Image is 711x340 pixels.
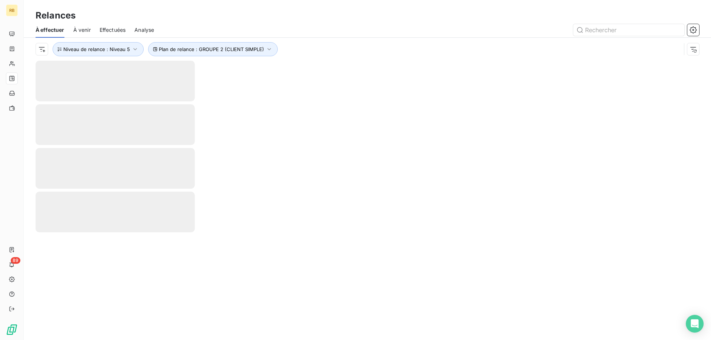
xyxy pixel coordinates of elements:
[134,26,154,34] span: Analyse
[53,42,144,56] button: Niveau de relance : Niveau 5
[6,324,18,336] img: Logo LeanPay
[159,46,264,52] span: Plan de relance : GROUPE 2 (CLIENT SIMPLE)
[686,315,704,333] div: Open Intercom Messenger
[73,26,91,34] span: À venir
[63,46,130,52] span: Niveau de relance : Niveau 5
[36,9,76,22] h3: Relances
[100,26,126,34] span: Effectuées
[11,257,20,264] span: 89
[6,4,18,16] div: RB
[148,42,278,56] button: Plan de relance : GROUPE 2 (CLIENT SIMPLE)
[573,24,684,36] input: Rechercher
[36,26,64,34] span: À effectuer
